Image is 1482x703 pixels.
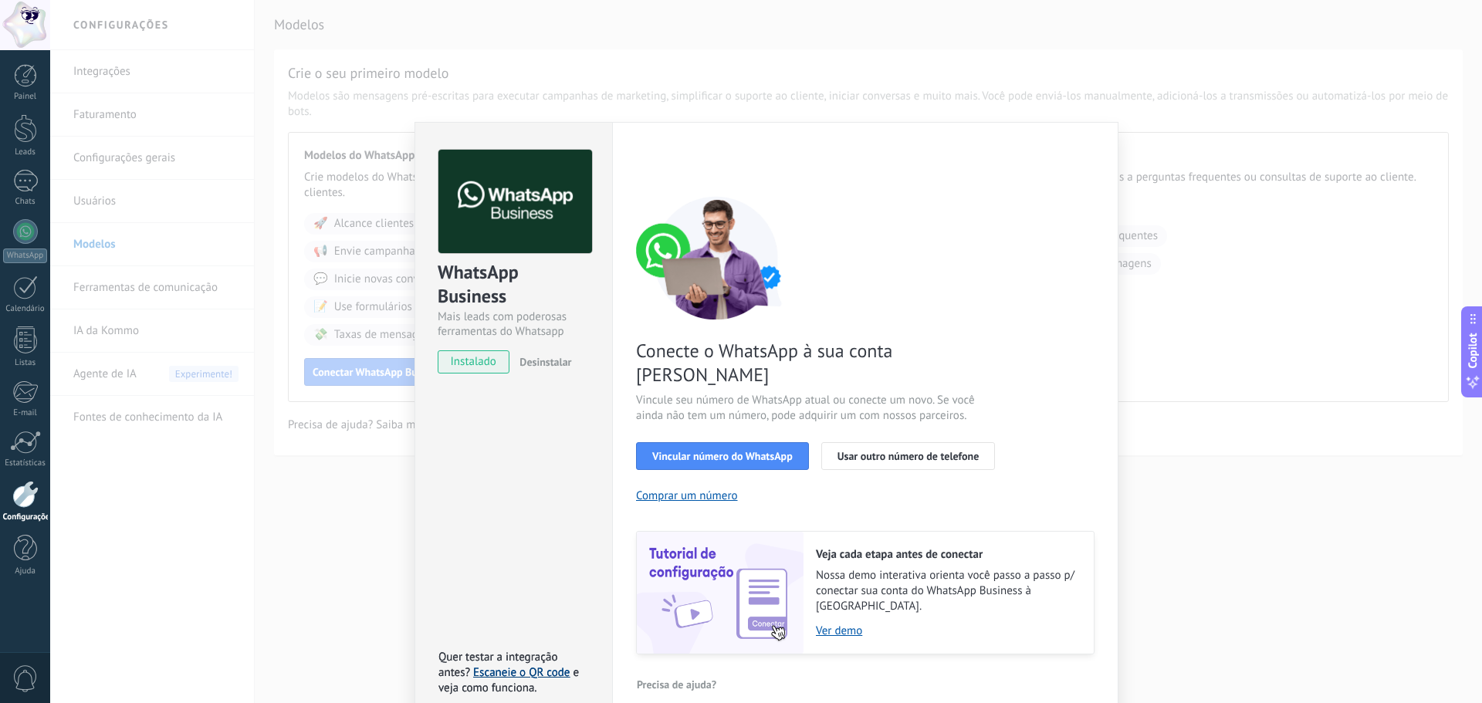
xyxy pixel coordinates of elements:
span: Copilot [1465,333,1480,368]
div: Ajuda [3,566,48,576]
span: Desinstalar [519,355,571,369]
div: WhatsApp [3,248,47,263]
div: Painel [3,92,48,102]
button: Comprar um número [636,488,738,503]
div: Mais leads com poderosas ferramentas do Whatsapp [438,309,590,339]
button: Vincular número do WhatsApp [636,442,809,470]
button: Precisa de ajuda? [636,673,717,696]
h2: Veja cada etapa antes de conectar [816,547,1078,562]
div: Configurações [3,512,48,522]
div: WhatsApp Business [438,260,590,309]
span: Precisa de ajuda? [637,679,716,690]
div: Listas [3,358,48,368]
span: Vincule seu número de WhatsApp atual ou conecte um novo. Se você ainda não tem um número, pode ad... [636,393,1003,424]
span: Quer testar a integração antes? [438,650,557,680]
div: Chats [3,197,48,207]
span: Nossa demo interativa orienta você passo a passo p/ conectar sua conta do WhatsApp Business à [GE... [816,568,1078,614]
span: Vincular número do WhatsApp [652,451,793,461]
span: Conecte o WhatsApp à sua conta [PERSON_NAME] [636,339,1003,387]
span: instalado [438,350,509,373]
a: Escaneie o QR code [473,665,570,680]
img: logo_main.png [438,150,592,254]
div: E-mail [3,408,48,418]
img: connect number [636,196,798,319]
div: Estatísticas [3,458,48,468]
button: Usar outro número de telefone [821,442,996,470]
a: Ver demo [816,624,1078,638]
span: e veja como funciona. [438,665,579,695]
div: Calendário [3,304,48,314]
button: Desinstalar [513,350,571,373]
span: Usar outro número de telefone [837,451,980,461]
div: Leads [3,147,48,157]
